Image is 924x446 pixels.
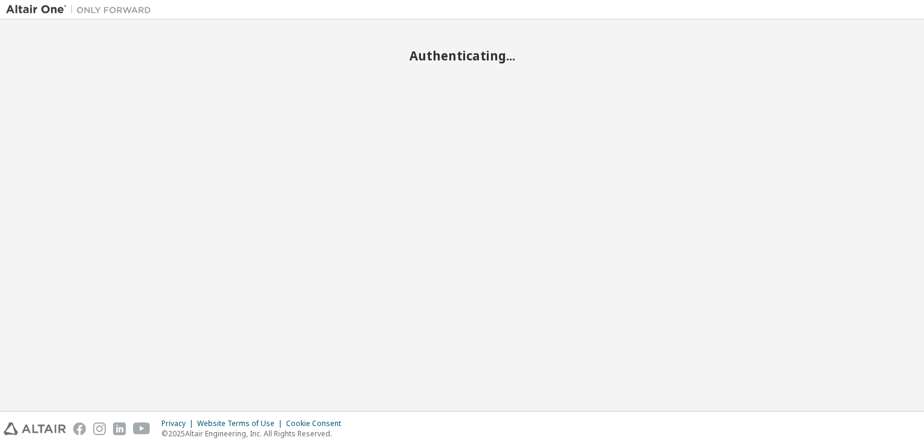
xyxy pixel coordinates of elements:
[161,428,348,439] p: © 2025 Altair Engineering, Inc. All Rights Reserved.
[6,48,918,63] h2: Authenticating...
[113,422,126,435] img: linkedin.svg
[93,422,106,435] img: instagram.svg
[161,419,197,428] div: Privacy
[286,419,348,428] div: Cookie Consent
[73,422,86,435] img: facebook.svg
[6,4,157,16] img: Altair One
[197,419,286,428] div: Website Terms of Use
[4,422,66,435] img: altair_logo.svg
[133,422,151,435] img: youtube.svg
